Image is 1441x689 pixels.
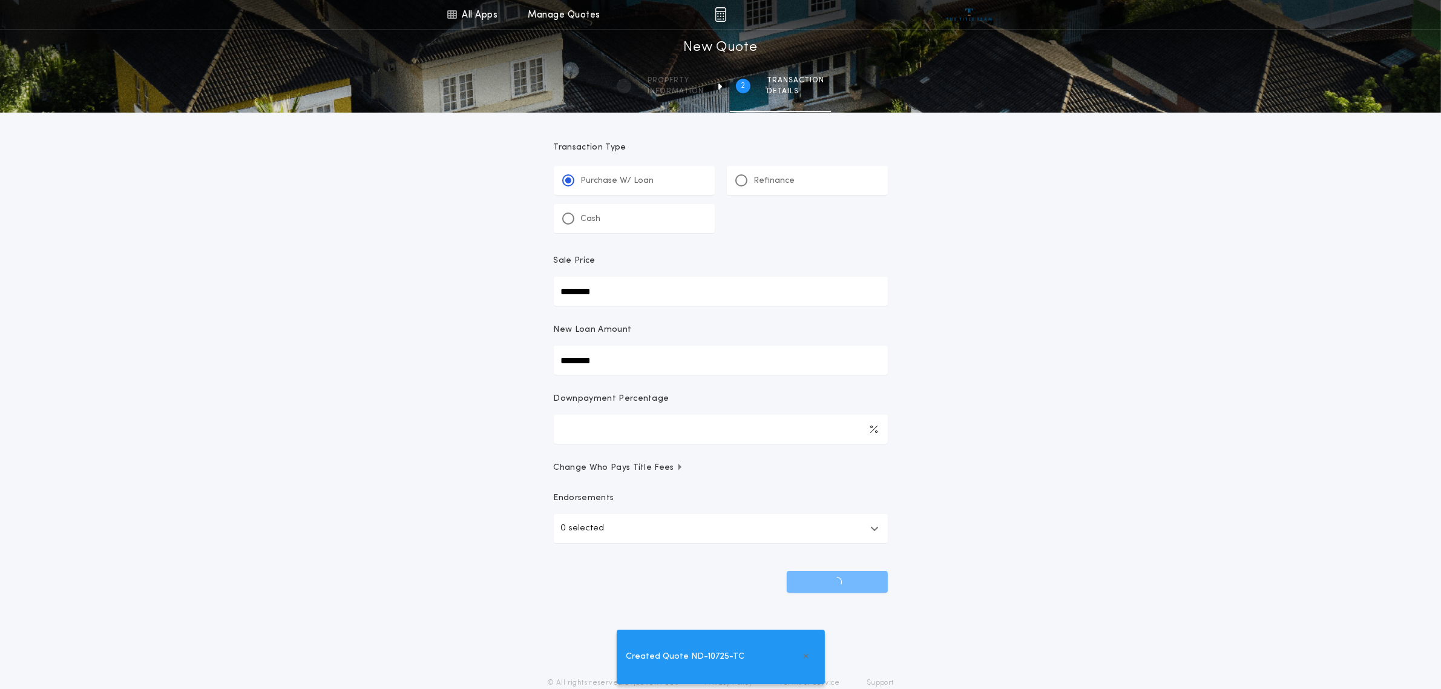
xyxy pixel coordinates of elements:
[754,175,795,187] p: Refinance
[648,87,704,96] span: information
[554,492,888,504] p: Endorsements
[554,462,888,474] button: Change Who Pays Title Fees
[715,7,726,22] img: img
[554,277,888,306] input: Sale Price
[554,324,632,336] p: New Loan Amount
[581,213,601,225] p: Cash
[626,650,745,664] span: Created Quote ND-10725-TC
[554,415,888,444] input: Downpayment Percentage
[947,8,992,21] img: vs-icon
[581,175,654,187] p: Purchase W/ Loan
[554,462,684,474] span: Change Who Pays Title Fees
[767,76,825,85] span: Transaction
[648,76,704,85] span: Property
[554,142,888,154] p: Transaction Type
[683,38,757,58] h1: New Quote
[767,87,825,96] span: details
[554,514,888,543] button: 0 selected
[554,255,596,267] p: Sale Price
[561,521,605,536] p: 0 selected
[554,393,669,405] p: Downpayment Percentage
[554,346,888,375] input: New Loan Amount
[741,81,745,91] h2: 2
